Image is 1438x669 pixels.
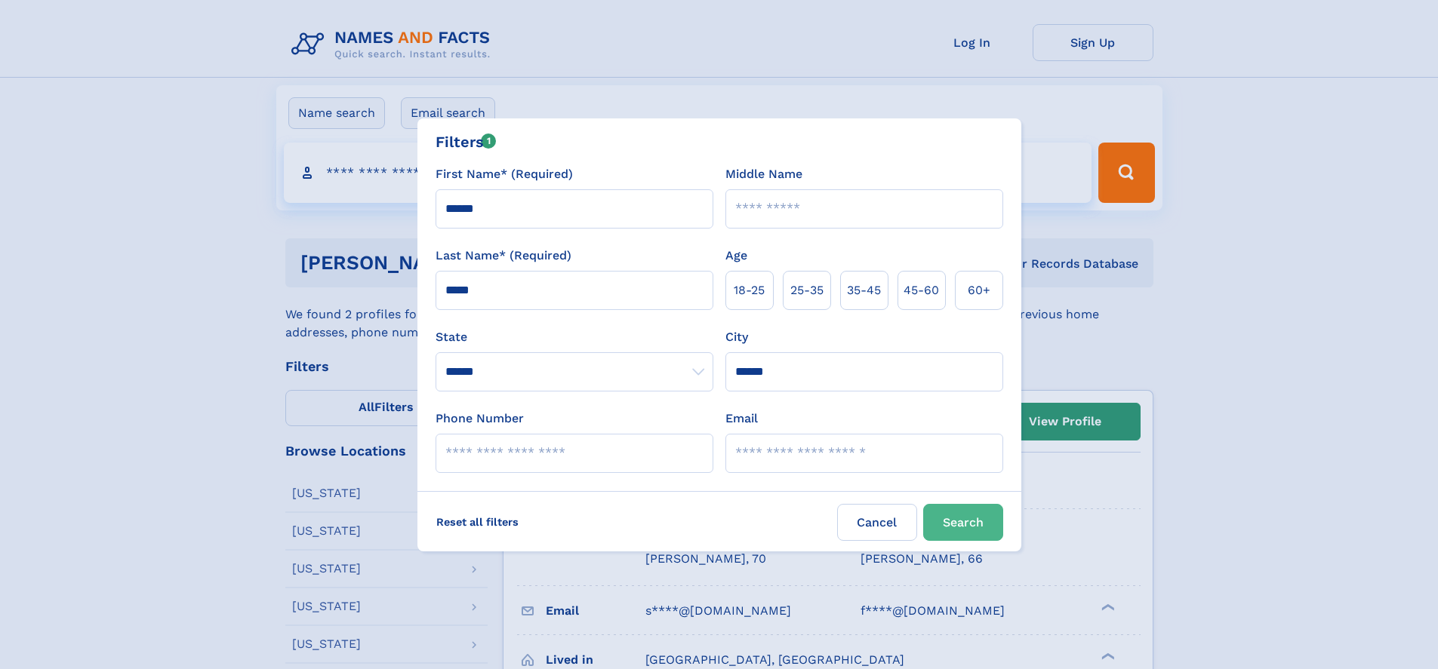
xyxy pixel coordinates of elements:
[923,504,1003,541] button: Search
[436,130,497,153] div: Filters
[436,247,571,265] label: Last Name* (Required)
[426,504,528,540] label: Reset all filters
[725,165,802,183] label: Middle Name
[790,281,824,299] span: 25‑35
[436,328,713,346] label: State
[734,281,765,299] span: 18‑25
[837,504,917,541] label: Cancel
[847,281,881,299] span: 35‑45
[968,281,990,299] span: 60+
[436,410,524,428] label: Phone Number
[725,410,758,428] label: Email
[436,165,573,183] label: First Name* (Required)
[725,328,748,346] label: City
[725,247,747,265] label: Age
[904,281,939,299] span: 45‑60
